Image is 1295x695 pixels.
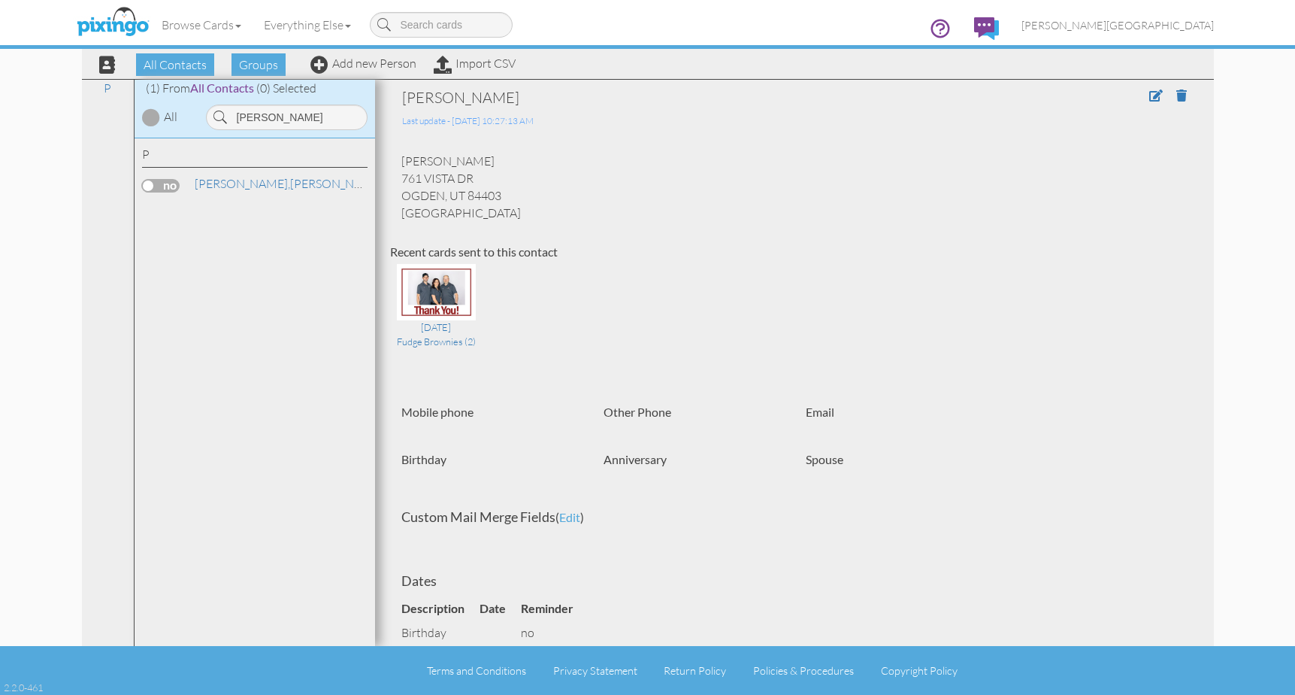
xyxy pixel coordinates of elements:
[397,320,477,334] div: [DATE]
[135,80,375,97] div: (1) From
[401,405,474,419] strong: Mobile phone
[806,452,843,466] strong: Spouse
[136,53,214,76] span: All Contacts
[401,452,446,466] strong: Birthday
[604,405,671,419] strong: Other Phone
[402,87,1025,108] div: [PERSON_NAME]
[753,664,854,677] a: Policies & Procedures
[434,56,516,71] a: Import CSV
[401,510,1188,525] h4: Custom Mail Merge Fields
[390,153,1199,221] div: [PERSON_NAME] 761 VISTA DR OGDEN, UT 84403 [GEOGRAPHIC_DATA]
[664,664,726,677] a: Return Policy
[310,56,416,71] a: Add new Person
[397,284,477,348] a: [DATE] Fudge Brownies (2)
[164,108,177,126] div: All
[397,264,477,320] img: 134773-1-1755331229163-64477ec609d26667-qa.jpg
[480,596,521,621] th: Date
[4,681,43,694] div: 2.2.0-461
[555,510,584,524] span: ( )
[559,510,580,524] span: edit
[193,175,385,193] a: [PERSON_NAME]
[521,621,588,645] td: no
[1010,6,1225,44] a: [PERSON_NAME][GEOGRAPHIC_DATA]
[1021,19,1214,32] span: [PERSON_NAME][GEOGRAPHIC_DATA]
[256,80,316,96] span: (0) Selected
[73,4,153,41] img: pixingo logo
[390,244,558,259] strong: Recent cards sent to this contact
[370,12,513,38] input: Search cards
[253,6,362,44] a: Everything Else
[142,146,368,168] div: P
[401,574,1188,589] h4: Dates
[195,176,290,191] span: [PERSON_NAME],
[881,664,958,677] a: Copyright Policy
[402,115,534,126] span: Last update - [DATE] 10:27:13 AM
[96,79,119,97] a: P
[150,6,253,44] a: Browse Cards
[190,80,254,95] span: All Contacts
[427,664,526,677] a: Terms and Conditions
[397,335,477,348] div: Fudge Brownies (2)
[521,596,588,621] th: Reminder
[604,452,667,466] strong: Anniversary
[231,53,286,76] span: Groups
[553,664,637,677] a: Privacy Statement
[401,596,480,621] th: Description
[806,405,834,419] strong: Email
[974,17,999,40] img: comments.svg
[401,621,480,645] td: birthday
